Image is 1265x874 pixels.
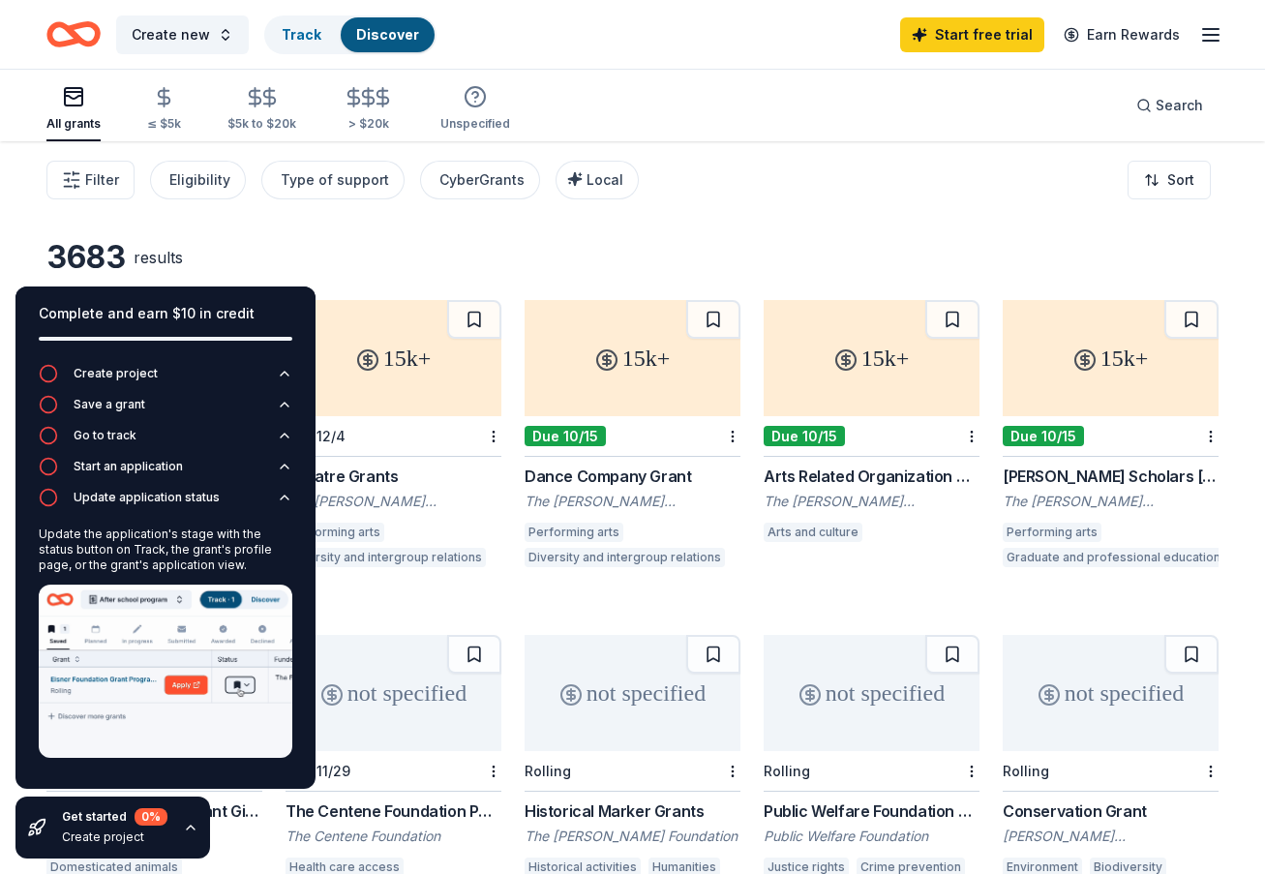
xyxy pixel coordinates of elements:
div: All grants [46,116,101,132]
div: Start an application [74,459,183,474]
div: Diversity and intergroup relations [525,548,725,567]
button: All grants [46,77,101,141]
span: Filter [85,168,119,192]
div: Rolling [1003,763,1049,779]
div: Get started [62,808,167,826]
div: The Centene Foundation Partners Program [286,799,501,823]
div: Due 10/15 [764,426,845,446]
div: 15k+ [764,300,979,416]
div: Update application status [39,519,292,773]
button: Eligibility [150,161,246,199]
a: Discover [356,26,419,43]
div: 15k+ [525,300,740,416]
button: Search [1121,86,1219,125]
div: not specified [286,635,501,751]
div: 15k+ [1003,300,1219,416]
div: Complete and earn $10 in credit [39,302,292,325]
div: Go to track [74,428,136,443]
div: Save a grant [74,397,145,412]
div: The [PERSON_NAME] Foundation, Inc. [1003,492,1219,511]
button: Start an application [39,457,292,488]
button: ≤ $5k [147,78,181,141]
span: Local [587,171,623,188]
div: Update application status [74,490,220,505]
span: Sort [1167,168,1194,192]
div: Performing arts [525,523,623,542]
div: Historical Marker Grants [525,799,740,823]
div: Diversity and intergroup relations [286,548,486,567]
div: Create project [74,366,158,381]
div: > $20k [343,116,394,132]
div: Arts Related Organization Grant [764,465,979,488]
div: Rolling [525,763,571,779]
div: Dance Company Grant [525,465,740,488]
div: Graduate and professional education [1003,548,1224,567]
button: $5k to $20k [227,78,296,141]
div: not specified [525,635,740,751]
div: Create project [62,829,167,845]
button: Sort [1128,161,1211,199]
div: CyberGrants [439,168,525,192]
button: Save a grant [39,395,292,426]
div: [PERSON_NAME] [PERSON_NAME] Foundation [1003,827,1219,846]
a: Earn Rewards [1052,17,1191,52]
button: Unspecified [440,77,510,141]
div: $5k to $20k [227,116,296,132]
a: Home [46,12,101,57]
div: 3683 [46,238,126,277]
span: Search [1156,94,1203,117]
div: Eligibility [169,168,230,192]
button: Filter [46,161,135,199]
button: Type of support [261,161,405,199]
div: The Centene Foundation [286,827,501,846]
button: Go to track [39,426,292,457]
div: The [PERSON_NAME] Foundation, Inc. [286,492,501,511]
div: Rolling [764,763,810,779]
button: > $20k [343,78,394,141]
div: Update the application's stage with the status button on Track, the grant's profile page, or the ... [39,527,292,573]
div: The [PERSON_NAME] Foundation, Inc. [764,492,979,511]
div: The [PERSON_NAME] Foundation [525,827,740,846]
div: Performing arts [1003,523,1101,542]
img: Update [39,585,292,758]
div: Conservation Grant [1003,799,1219,823]
div: results [134,246,183,269]
div: Theatre Grants [286,465,501,488]
a: 15k+Due 10/15Arts Related Organization GrantThe [PERSON_NAME] Foundation, Inc.Arts and culture [764,300,979,548]
a: Start free trial [900,17,1044,52]
a: 15k+Due 10/15Dance Company GrantThe [PERSON_NAME] Foundation, Inc.Performing artsDiversity and in... [525,300,740,573]
div: Unspecified [440,116,510,132]
div: Public Welfare Foundation Grant [764,799,979,823]
div: Due 10/15 [1003,426,1084,446]
div: Performing arts [286,523,384,542]
div: not specified [764,635,979,751]
a: 15k+Due 12/4Theatre GrantsThe [PERSON_NAME] Foundation, Inc.Performing artsDiversity and intergro... [286,300,501,573]
button: CyberGrants [420,161,540,199]
span: Create new [132,23,210,46]
button: Local [556,161,639,199]
div: [PERSON_NAME] Scholars [PERSON_NAME] [1003,465,1219,488]
div: The [PERSON_NAME] Foundation, Inc. [525,492,740,511]
div: not specified [1003,635,1219,751]
button: Update application status [39,488,292,519]
a: 15k+Due 10/15[PERSON_NAME] Scholars [PERSON_NAME]The [PERSON_NAME] Foundation, Inc.Performing art... [1003,300,1219,573]
div: 15k+ [286,300,501,416]
div: ≤ $5k [147,116,181,132]
div: Arts and culture [764,523,862,542]
a: Track [282,26,321,43]
div: 0 % [135,808,167,826]
div: Type of support [281,168,389,192]
div: Due 10/15 [525,426,606,446]
button: Create project [39,364,292,395]
button: Create new [116,15,249,54]
div: Public Welfare Foundation [764,827,979,846]
button: TrackDiscover [264,15,437,54]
